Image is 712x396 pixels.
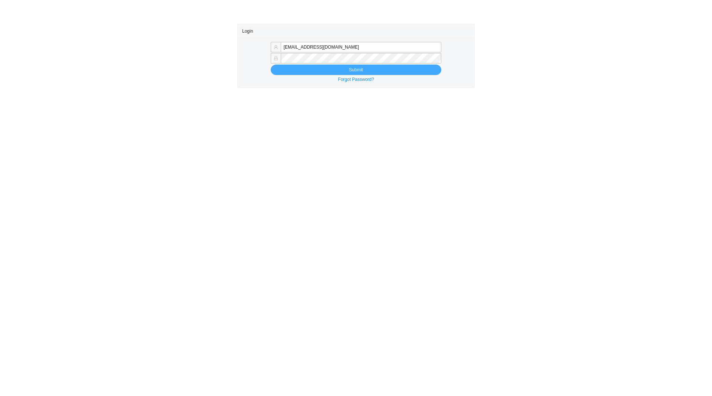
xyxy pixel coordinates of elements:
div: Login [242,24,470,38]
span: lock [274,56,278,60]
input: Email [281,42,441,52]
span: user [274,45,278,49]
a: Forgot Password? [338,77,374,82]
span: Submit [349,66,363,73]
button: Submit [271,65,441,75]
